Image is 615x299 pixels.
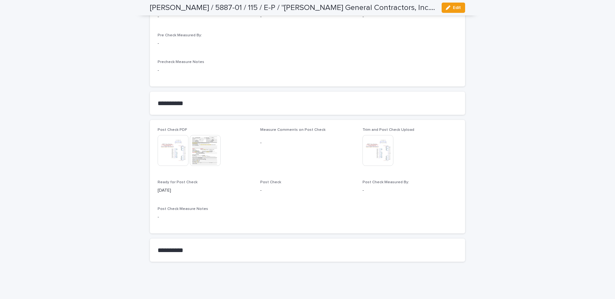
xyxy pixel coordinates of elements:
span: Trim and Post Check Upload [363,128,414,132]
p: - [158,14,252,20]
p: - [260,187,355,194]
p: - [260,14,355,20]
p: - [260,140,355,146]
button: Edit [442,3,465,13]
span: Pre Check Measured By: [158,33,202,37]
span: Post Check Measured By: [363,180,409,184]
p: - [363,14,457,20]
span: Ready for Post Check [158,180,197,184]
span: Post Check PDF [158,128,187,132]
span: Post Check Measure Notes [158,207,208,211]
p: - [158,67,457,74]
p: - [363,187,457,194]
p: - [158,214,457,221]
p: - [158,40,252,47]
h2: Turner / 5887-01 / 115 / E-P / "Townsend General Contractors, Inc. DBA Pulliam Custom Homes, Inc.... [150,3,436,13]
p: [DATE] [158,187,252,194]
span: Edit [453,5,461,10]
span: Post Check [260,180,281,184]
span: Precheck Measure Notes [158,60,204,64]
span: Measure Comments on Post Check [260,128,326,132]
